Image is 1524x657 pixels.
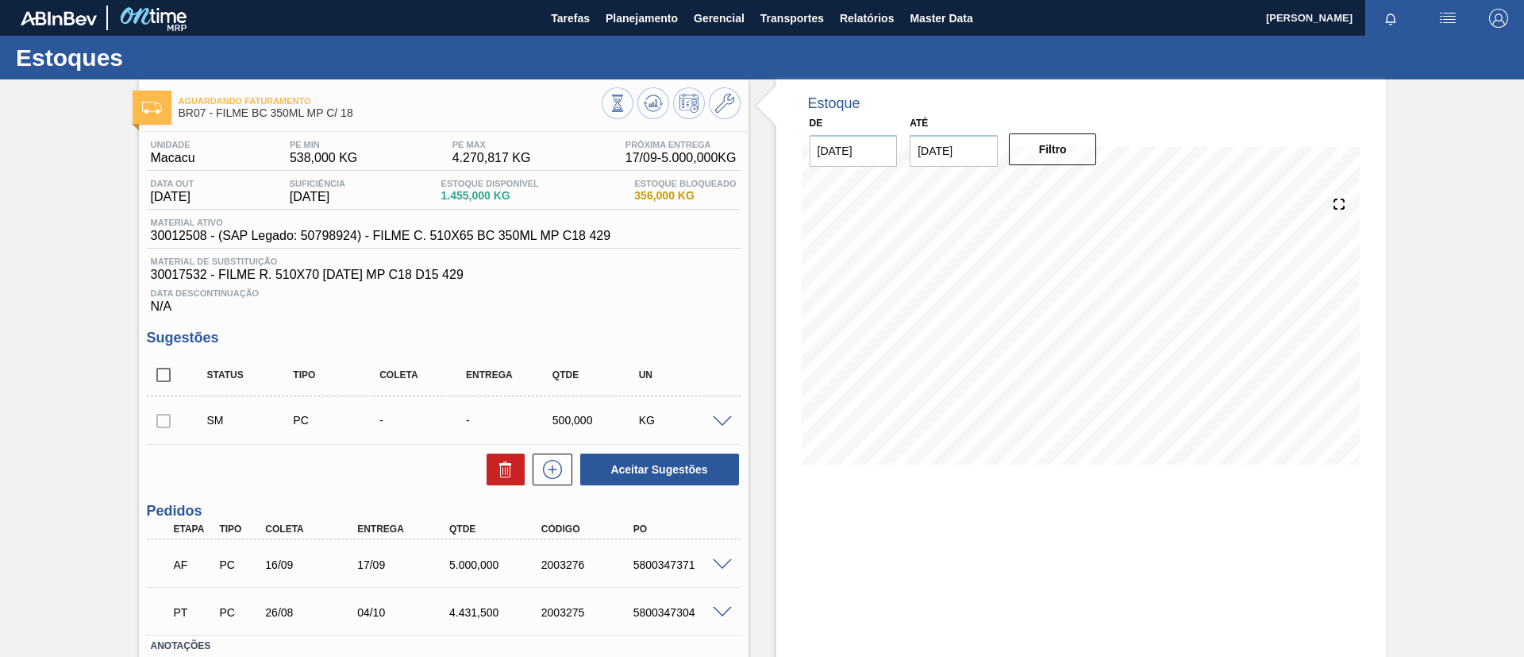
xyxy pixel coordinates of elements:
div: 5.000,000 [445,558,548,571]
span: 356,000 KG [634,190,736,202]
span: 4.270,817 KG [452,151,531,165]
button: Visão Geral dos Estoques [602,87,633,119]
div: Tipo [215,524,263,535]
div: PO [629,524,733,535]
div: 2003275 [537,606,641,619]
input: dd/mm/yyyy [910,135,998,167]
label: De [810,118,823,129]
div: Nova sugestão [525,454,572,485]
div: KG [635,414,731,427]
div: 16/09/2025 [261,558,364,571]
div: Pedido em Trânsito [170,595,217,630]
img: Ícone [142,102,162,114]
div: Qtde [548,369,645,381]
button: Aceitar Sugestões [580,454,739,485]
span: Relatórios [840,9,894,28]
div: Entrega [462,369,558,381]
img: TNhmsLtSVTkK8tSr43FrP2fwEKptu5GPRR3wAAAABJRU5ErkJggg== [21,11,97,25]
div: 4.431,500 [445,606,548,619]
span: 1.455,000 KG [441,190,539,202]
span: Master Data [910,9,972,28]
div: N/A [147,282,741,314]
div: - [462,414,558,427]
h1: Estoques [16,48,298,67]
div: 500,000 [548,414,645,427]
button: Ir ao Master Data / Geral [709,87,741,119]
span: Data out [151,179,194,188]
div: Excluir Sugestões [479,454,525,485]
span: Próxima Entrega [625,140,737,149]
span: 30012508 - (SAP Legado: 50798924) - FILME C. 510X65 BC 350ML MP C18 429 [151,229,611,243]
img: userActions [1438,9,1457,28]
span: [DATE] [151,190,194,204]
button: Notificações [1365,7,1416,29]
label: Até [910,118,928,129]
div: - [375,414,471,427]
span: Planejamento [606,9,678,28]
span: Estoque Bloqueado [634,179,736,188]
div: Coleta [261,524,364,535]
div: Status [203,369,299,381]
span: Suficiência [290,179,345,188]
button: Atualizar Gráfico [637,87,669,119]
div: Aguardando Faturamento [170,547,217,582]
h3: Sugestões [147,330,741,346]
span: Material de Substituição [151,257,737,266]
div: 04/10/2025 [353,606,456,619]
div: 2003276 [537,558,641,571]
div: Coleta [375,369,471,381]
div: Tipo [289,369,385,381]
h3: Pedidos [147,503,741,520]
input: dd/mm/yyyy [810,135,898,167]
span: 538,000 KG [290,151,357,165]
span: PE MAX [452,140,531,149]
span: Unidade [151,140,195,149]
div: UN [635,369,731,381]
span: Estoque Disponível [441,179,539,188]
span: Material ativo [151,218,611,227]
div: Estoque [808,95,860,112]
span: Macacu [151,151,195,165]
div: 26/08/2025 [261,606,364,619]
div: Pedido de Compra [289,414,385,427]
img: Logout [1489,9,1508,28]
span: Transportes [760,9,824,28]
div: 5800347371 [629,558,733,571]
button: Programar Estoque [673,87,705,119]
div: Qtde [445,524,548,535]
div: Entrega [353,524,456,535]
span: Tarefas [551,9,590,28]
span: 17/09 - 5.000,000 KG [625,151,737,165]
div: Pedido de Compra [215,558,263,571]
p: PT [174,606,214,619]
div: Sugestão Manual [203,414,299,427]
p: AF [174,558,214,571]
span: BR07 - FILME BC 350ML MP C/ 18 [179,107,602,119]
div: 17/09/2025 [353,558,456,571]
div: Código [537,524,641,535]
span: PE MIN [290,140,357,149]
span: Aguardando Faturamento [179,96,602,106]
span: [DATE] [290,190,345,204]
div: Etapa [170,524,217,535]
button: Filtro [1009,133,1097,165]
span: 30017532 - FILME R. 510X70 [DATE] MP C18 D15 429 [151,268,737,282]
span: Data Descontinuação [151,288,737,298]
div: 5800347304 [629,606,733,619]
div: Aceitar Sugestões [572,452,741,487]
span: Gerencial [694,9,745,28]
div: Pedido de Compra [215,606,263,619]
